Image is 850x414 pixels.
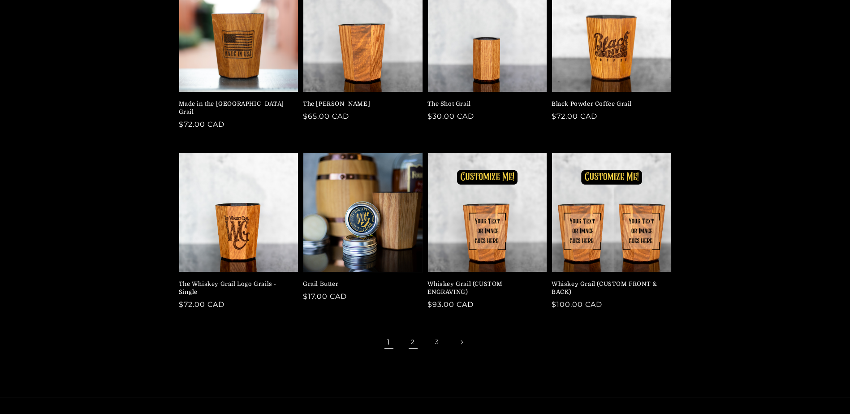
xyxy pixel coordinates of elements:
[179,332,672,352] nav: Pagination
[179,100,293,116] a: Made in the [GEOGRAPHIC_DATA] Grail
[303,280,418,288] a: Grail Butter
[427,332,447,352] a: Page 3
[427,280,542,296] a: Whiskey Grail (CUSTOM ENGRAVING)
[179,280,293,296] a: The Whiskey Grail Logo Grails - Single
[552,280,666,296] a: Whiskey Grail (CUSTOM FRONT & BACK)
[403,332,423,352] a: Page 2
[427,100,542,108] a: The Shot Grail
[452,332,471,352] a: Next page
[379,332,399,352] span: Page 1
[552,100,666,108] a: Black Powder Coffee Grail
[303,100,418,108] a: The [PERSON_NAME]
